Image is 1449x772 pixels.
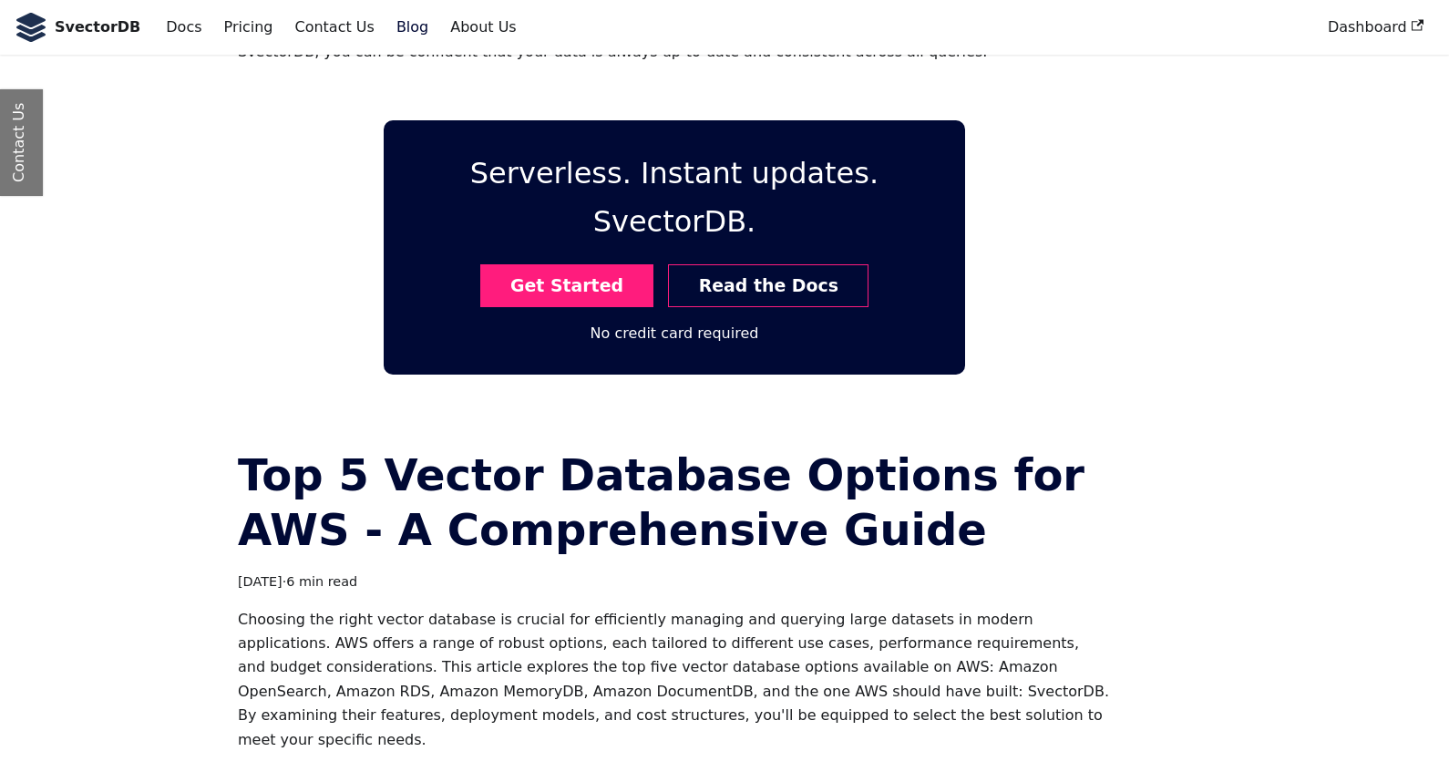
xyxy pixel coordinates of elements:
[480,264,654,307] a: Get Started
[213,12,284,43] a: Pricing
[238,608,1111,752] p: Choosing the right vector database is crucial for efficiently managing and querying large dataset...
[155,12,212,43] a: Docs
[439,12,527,43] a: About Us
[1317,12,1434,43] a: Dashboard
[15,13,47,42] img: SvectorDB Logo
[413,149,937,246] p: Serverless. Instant updates. SvectorDB.
[668,264,868,307] a: Read the Docs
[238,449,1084,555] a: Top 5 Vector Database Options for AWS - A Comprehensive Guide
[238,571,1111,593] div: · 6 min read
[591,322,759,345] div: No credit card required
[15,13,140,42] a: SvectorDB LogoSvectorDB
[283,12,385,43] a: Contact Us
[55,15,140,39] b: SvectorDB
[385,12,439,43] a: Blog
[238,574,283,589] time: [DATE]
